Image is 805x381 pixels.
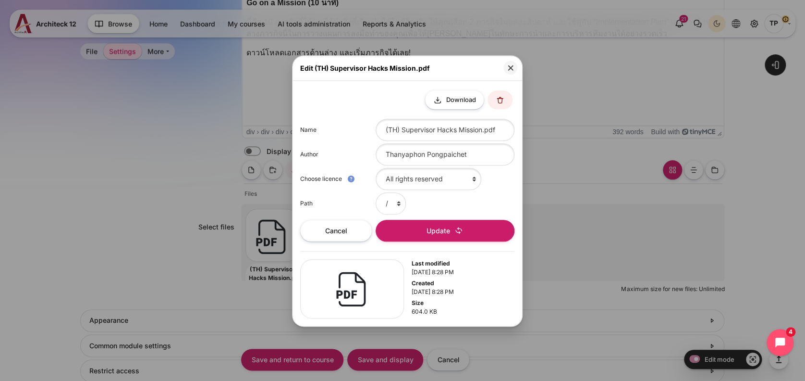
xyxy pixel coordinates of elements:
img: pdf [330,267,374,311]
i: Help with Choose licence [347,175,355,183]
strong: Size [412,299,424,306]
button: Cancel [300,220,372,241]
strong: Go on a Mission (10 นาที) [4,48,96,56]
label: Author [300,150,372,159]
span: [DATE] 8:28 PM [412,288,454,296]
label: Choose licence [300,175,342,183]
p: นี่คือ 10 ภารกิจที่ให้คุณได้นำสิ่งที่เรียนไปใช้ในชีวิตจริง ให้คุณเลือก 2 ภารกิจในแต่ละสัปดาห์ และ... [4,65,477,89]
p: ดาวน์โหลดเอกสารด้านล่าง และเริ่มภารกิจได้เลย! [4,96,477,108]
body: Rich text area. Press ALT-0 for help. [4,4,477,108]
button: Download [425,90,484,109]
span: [DATE] 8:28 PM [412,268,454,277]
label: Name [300,126,372,134]
a: Help [345,175,357,183]
strong: Created [412,279,434,287]
label: Path [300,199,372,208]
strong: Last modified [412,260,450,267]
strong: เพื่อที่จะทำให้ทักษะของคุณยัง[PERSON_NAME]อยู่ [4,5,177,13]
button: Close [503,61,517,75]
p: พวกเราได้เตรียม mission และเอกสารการนำไปใช้ (Implementation Plan) ให้กับคุณ ให้[PERSON_NAME]เลือก... [4,15,477,38]
button: Update [376,220,514,241]
h3: Edit (TH) Supervisor Hacks Mission.pdf [300,63,430,73]
span: 604.0 KB [412,307,437,316]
